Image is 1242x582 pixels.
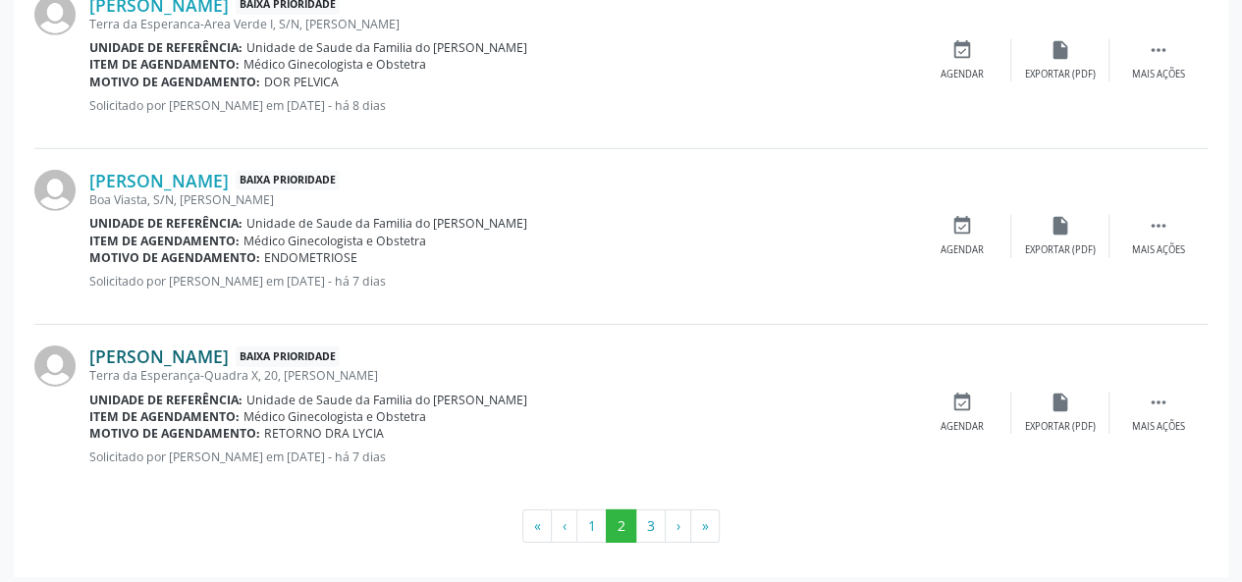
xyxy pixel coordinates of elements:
p: Solicitado por [PERSON_NAME] em [DATE] - há 7 dias [89,449,913,465]
span: DOR PELVICA [264,74,339,90]
span: Médico Ginecologista e Obstetra [243,56,426,73]
button: Go to previous page [551,509,577,543]
span: Unidade de Saude da Familia do [PERSON_NAME] [246,215,527,232]
i: event_available [951,39,973,61]
b: Item de agendamento: [89,56,240,73]
div: Boa Viasta, S/N, [PERSON_NAME] [89,191,913,208]
b: Motivo de agendamento: [89,249,260,266]
a: [PERSON_NAME] [89,170,229,191]
a: [PERSON_NAME] [89,345,229,367]
div: Exportar (PDF) [1025,420,1096,434]
button: Go to page 2 [606,509,636,543]
span: Unidade de Saude da Familia do [PERSON_NAME] [246,39,527,56]
b: Motivo de agendamento: [89,425,260,442]
i:  [1148,215,1169,237]
button: Go to page 1 [576,509,607,543]
span: Baixa Prioridade [236,171,340,191]
p: Solicitado por [PERSON_NAME] em [DATE] - há 7 dias [89,273,913,290]
i:  [1148,39,1169,61]
button: Go to last page [690,509,720,543]
div: Mais ações [1132,420,1185,434]
b: Item de agendamento: [89,408,240,425]
i: insert_drive_file [1050,39,1071,61]
i: event_available [951,215,973,237]
span: Baixa Prioridade [236,346,340,367]
div: Agendar [941,243,984,257]
b: Unidade de referência: [89,39,243,56]
i: insert_drive_file [1050,392,1071,413]
div: Mais ações [1132,68,1185,81]
div: Agendar [941,420,984,434]
div: Exportar (PDF) [1025,243,1096,257]
div: Mais ações [1132,243,1185,257]
b: Unidade de referência: [89,215,243,232]
i: insert_drive_file [1050,215,1071,237]
i:  [1148,392,1169,413]
span: ENDOMETRIOSE [264,249,357,266]
div: Agendar [941,68,984,81]
span: Médico Ginecologista e Obstetra [243,233,426,249]
ul: Pagination [34,509,1208,543]
p: Solicitado por [PERSON_NAME] em [DATE] - há 8 dias [89,97,913,114]
img: img [34,345,76,387]
button: Go to next page [665,509,691,543]
div: Exportar (PDF) [1025,68,1096,81]
div: Terra da Esperança-Quadra X, 20, [PERSON_NAME] [89,367,913,384]
div: Terra da Esperanca-Area Verde I, S/N, [PERSON_NAME] [89,16,913,32]
b: Motivo de agendamento: [89,74,260,90]
b: Item de agendamento: [89,233,240,249]
span: Unidade de Saude da Familia do [PERSON_NAME] [246,392,527,408]
button: Go to page 3 [635,509,666,543]
button: Go to first page [522,509,552,543]
i: event_available [951,392,973,413]
span: Médico Ginecologista e Obstetra [243,408,426,425]
img: img [34,170,76,211]
b: Unidade de referência: [89,392,243,408]
span: RETORNO DRA LYCIA [264,425,384,442]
